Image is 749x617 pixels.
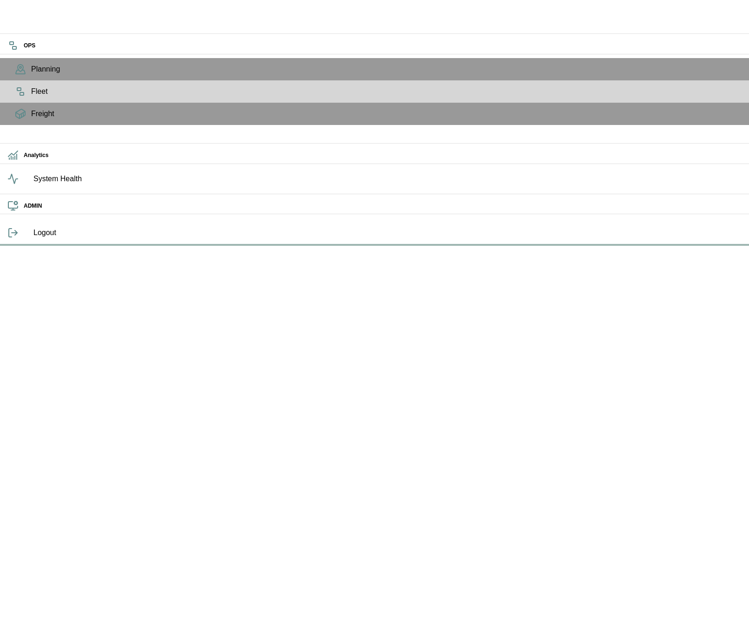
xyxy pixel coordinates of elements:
h6: Analytics [24,151,742,160]
span: Fleet [31,86,742,97]
span: Planning [31,64,742,75]
h6: OPS [24,41,742,50]
span: Freight [31,108,742,119]
h6: ADMIN [24,202,742,210]
span: System Health [33,173,742,184]
span: Logout [33,227,742,238]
